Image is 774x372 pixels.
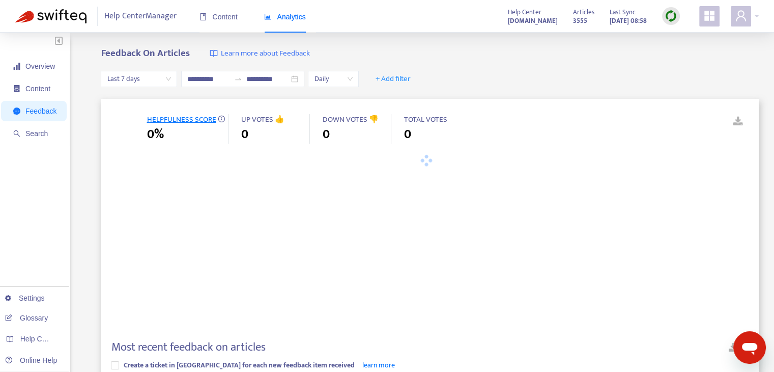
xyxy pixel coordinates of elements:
span: Help Center Manager [104,7,177,26]
span: 0 [404,125,411,144]
span: Last Sync [610,7,636,18]
span: HELPFULNESS SCORE [147,113,216,126]
span: Help Center [508,7,541,18]
strong: [DATE] 08:58 [610,15,647,26]
span: to [234,75,242,83]
span: 0 [241,125,248,144]
span: Last 7 days [107,71,171,87]
span: user [735,10,747,22]
span: container [13,85,20,92]
button: + Add filter [368,71,418,87]
span: + Add filter [376,73,411,85]
span: book [199,13,207,20]
span: Content [25,85,50,93]
span: Articles [573,7,594,18]
span: appstore [703,10,715,22]
span: 0% [147,125,163,144]
span: Daily [314,71,353,87]
span: signal [13,63,20,70]
span: Create a ticket in [GEOGRAPHIC_DATA] for each new feedback item received [123,359,354,371]
a: Settings [5,294,45,302]
a: learn more [362,359,394,371]
span: 0 [322,125,329,144]
span: Feedback [25,107,56,115]
span: UP VOTES 👍 [241,113,284,126]
span: search [13,130,20,137]
h4: Most recent feedback on articles [111,340,265,354]
span: swap-right [234,75,242,83]
img: Swifteq [15,9,87,23]
span: Help Centers [20,335,62,343]
img: sync.dc5367851b00ba804db3.png [665,10,677,22]
span: Content [199,13,238,21]
a: [DOMAIN_NAME] [508,15,558,26]
a: Learn more about Feedback [210,48,309,60]
span: Learn more about Feedback [220,48,309,60]
b: Feedback On Articles [101,45,189,61]
span: DOWN VOTES 👎 [322,113,378,126]
strong: 3555 [573,15,587,26]
span: area-chart [264,13,271,20]
iframe: Botón para iniciar la ventana de mensajería [733,331,766,364]
span: message [13,108,20,115]
a: Glossary [5,314,48,322]
span: TOTAL VOTES [404,113,447,126]
a: Online Help [5,356,57,364]
img: image-link [210,49,218,58]
span: Search [25,129,48,138]
span: Overview [25,62,55,70]
span: Analytics [264,13,306,21]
